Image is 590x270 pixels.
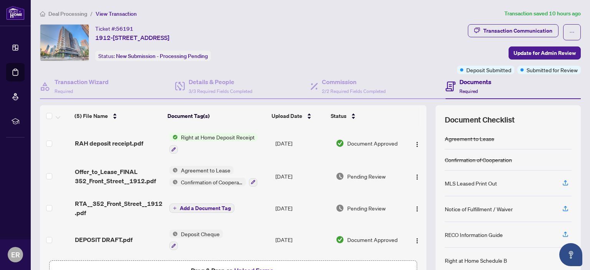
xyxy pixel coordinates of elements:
button: Update for Admin Review [509,46,581,60]
span: Required [55,88,73,94]
span: Pending Review [347,172,386,181]
th: Status [328,105,400,127]
img: logo [6,6,25,20]
img: Status Icon [169,166,178,174]
span: Right at Home Deposit Receipt [178,133,258,141]
td: [DATE] [272,160,333,193]
div: Status: [95,51,211,61]
span: Required [459,88,478,94]
span: Update for Admin Review [514,47,576,59]
img: Status Icon [169,133,178,141]
td: [DATE] [272,224,333,257]
img: Logo [414,206,420,212]
button: Logo [411,202,423,214]
span: New Submission - Processing Pending [116,53,208,60]
th: Upload Date [268,105,328,127]
span: Pending Review [347,204,386,212]
button: Add a Document Tag [169,204,234,213]
div: Confirmation of Cooperation [445,156,512,164]
span: home [40,11,45,17]
span: Document Approved [347,235,398,244]
li: / [90,9,93,18]
article: Transaction saved 10 hours ago [504,9,581,18]
button: Logo [411,234,423,246]
button: Status IconDeposit Cheque [169,230,223,250]
button: Logo [411,170,423,182]
img: Document Status [336,172,344,181]
span: (5) File Name [75,112,108,120]
button: Add a Document Tag [169,203,234,213]
span: Agreement to Lease [178,166,234,174]
div: Right at Home Schedule B [445,256,507,265]
img: Document Status [336,204,344,212]
h4: Transaction Wizard [55,77,109,86]
span: Document Approved [347,139,398,147]
span: Submitted for Review [527,66,578,74]
img: Status Icon [169,178,178,186]
img: IMG-C12417439_1.jpg [40,25,89,61]
button: Status IconAgreement to LeaseStatus IconConfirmation of Cooperation [169,166,257,187]
th: Document Tag(s) [164,105,268,127]
h4: Commission [322,77,386,86]
div: RECO Information Guide [445,230,503,239]
td: [DATE] [272,127,333,160]
div: Agreement to Lease [445,134,494,143]
div: Notice of Fulfillment / Waiver [445,205,513,213]
td: [DATE] [272,193,333,224]
span: Upload Date [272,112,302,120]
span: RAH deposit receipt.pdf [75,139,143,148]
img: Document Status [336,139,344,147]
button: Logo [411,137,423,149]
button: Open asap [559,243,582,266]
span: View Transaction [96,10,137,17]
span: Add a Document Tag [180,205,231,211]
span: 3/3 Required Fields Completed [189,88,252,94]
span: Confirmation of Cooperation [178,178,246,186]
img: Logo [414,238,420,244]
img: Document Status [336,235,344,244]
span: 1912-[STREET_ADDRESS] [95,33,169,42]
img: Status Icon [169,230,178,238]
span: Deposit Cheque [178,230,223,238]
div: Transaction Communication [483,25,552,37]
button: Transaction Communication [468,24,559,37]
div: MLS Leased Print Out [445,179,497,187]
img: Logo [414,174,420,180]
span: DEPOSIT DRAFT.pdf [75,235,133,244]
span: Offer_to_Lease_FINAL 352_Front_Street__1912.pdf [75,167,163,186]
span: ER [11,249,20,260]
h4: Details & People [189,77,252,86]
div: Ticket #: [95,24,133,33]
span: 2/2 Required Fields Completed [322,88,386,94]
h4: Documents [459,77,491,86]
span: Status [331,112,346,120]
span: RTA__352_Front_Street__1912.pdf [75,199,163,217]
span: Document Checklist [445,114,515,125]
span: Deposit Submitted [466,66,511,74]
th: (5) File Name [71,105,165,127]
span: plus [173,206,177,210]
span: Deal Processing [48,10,87,17]
button: Status IconRight at Home Deposit Receipt [169,133,258,154]
img: Logo [414,141,420,147]
span: ellipsis [569,30,575,35]
span: 56191 [116,25,133,32]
